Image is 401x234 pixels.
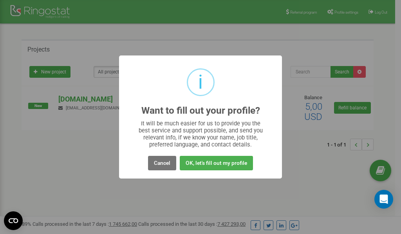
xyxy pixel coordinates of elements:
div: i [198,70,203,95]
button: OK, let's fill out my profile [180,156,253,170]
h2: Want to fill out your profile? [141,105,260,116]
div: Open Intercom Messenger [374,190,393,209]
button: Cancel [148,156,176,170]
div: It will be much easier for us to provide you the best service and support possible, and send you ... [135,120,267,148]
button: Open CMP widget [4,211,23,230]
